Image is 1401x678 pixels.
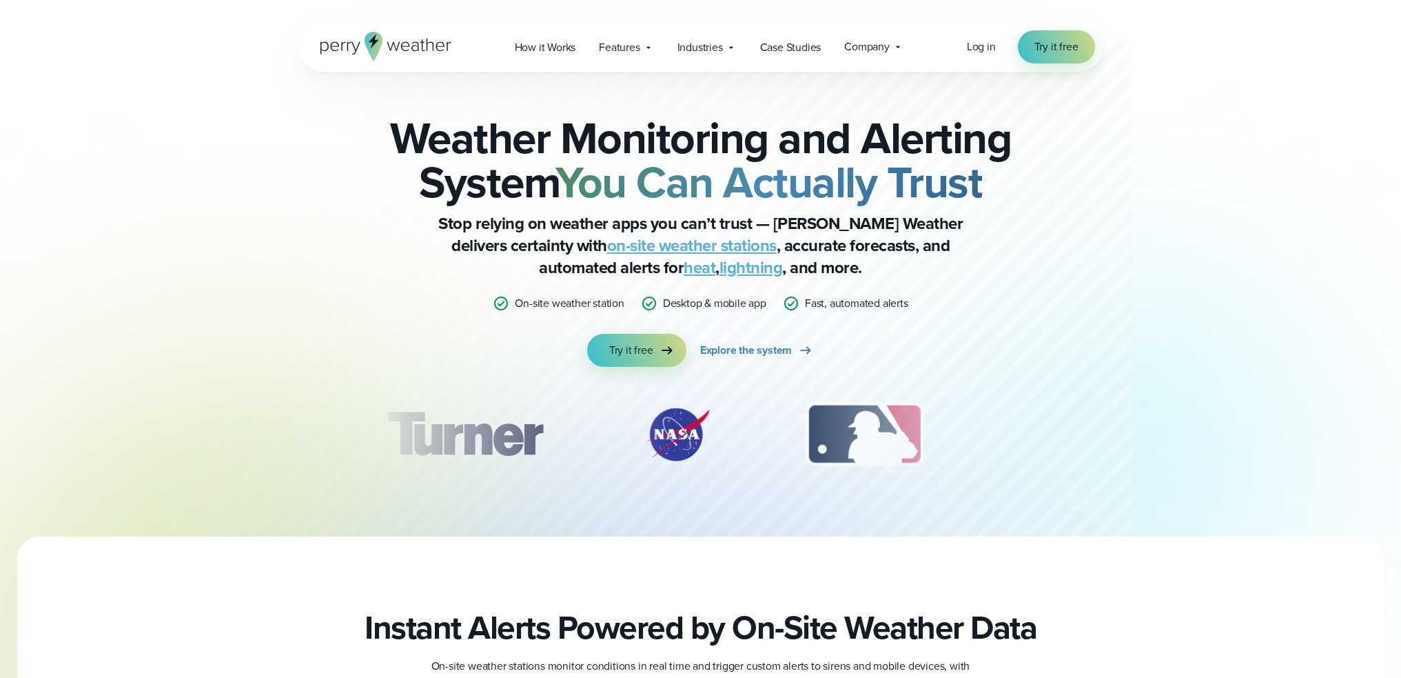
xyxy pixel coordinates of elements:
[805,295,908,312] p: Fast, automated alerts
[365,608,1036,647] h2: Instant Alerts Powered by On-Site Weather Data
[587,334,686,367] a: Try it free
[629,400,726,469] div: 2 of 12
[684,255,715,280] a: heat
[629,400,726,469] img: NASA.svg
[1003,400,1114,469] img: PGA.svg
[367,400,1034,476] div: slideshow
[677,39,723,56] span: Industries
[599,39,640,56] span: Features
[503,33,588,61] a: How it Works
[760,39,821,56] span: Case Studies
[607,233,777,258] a: on-site weather stations
[609,342,653,359] span: Try it free
[425,212,976,279] p: Stop relying on weather apps you can’t trust — [PERSON_NAME] Weather delivers certainty with , ac...
[515,295,624,312] p: On-site weather station
[700,342,792,359] span: Explore the system
[1003,400,1114,469] div: 4 of 12
[663,295,766,312] p: Desktop & mobile app
[700,334,814,367] a: Explore the system
[792,400,937,469] div: 3 of 12
[367,400,562,469] img: Turner-Construction_1.svg
[967,39,996,55] a: Log in
[1034,39,1078,55] span: Try it free
[367,400,562,469] div: 1 of 12
[367,116,1034,204] h2: Weather Monitoring and Alerting System
[748,33,833,61] a: Case Studies
[1018,30,1095,63] a: Try it free
[967,39,996,54] span: Log in
[844,39,890,55] span: Company
[792,400,937,469] img: MLB.svg
[515,39,576,56] span: How it Works
[719,255,783,280] a: lightning
[555,150,982,215] strong: You Can Actually Trust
